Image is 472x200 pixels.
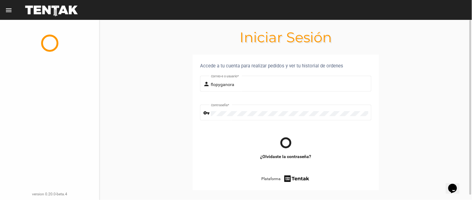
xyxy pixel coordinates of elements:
mat-icon: person [203,80,211,88]
img: tentak-firm.png [283,175,310,183]
div: version 0.20.0-beta.4 [5,191,94,197]
mat-icon: menu [5,7,12,14]
a: Plataforma [261,175,310,183]
div: Accede a tu cuenta para realizar pedidos y ver tu historial de ordenes [200,62,372,70]
h1: Iniciar Sesión [100,32,472,42]
iframe: chat widget [446,175,466,194]
a: ¿Olvidaste la contraseña? [260,153,311,160]
span: Plataforma [261,176,281,182]
mat-icon: vpn_key [203,109,211,117]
